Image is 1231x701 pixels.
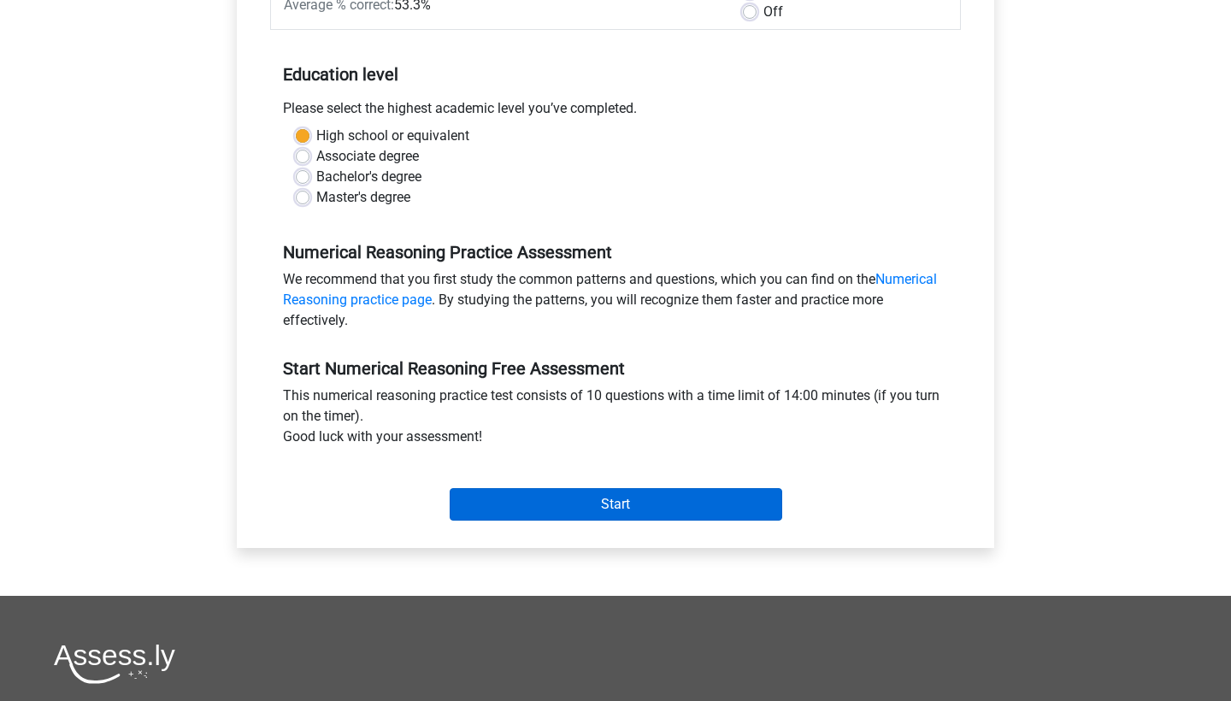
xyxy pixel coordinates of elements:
h5: Start Numerical Reasoning Free Assessment [283,358,948,379]
h5: Numerical Reasoning Practice Assessment [283,242,948,262]
div: This numerical reasoning practice test consists of 10 questions with a time limit of 14:00 minute... [270,386,961,454]
h5: Education level [283,57,948,91]
label: High school or equivalent [316,126,469,146]
div: We recommend that you first study the common patterns and questions, which you can find on the . ... [270,269,961,338]
input: Start [450,488,782,521]
img: Assessly logo [54,644,175,684]
label: Bachelor's degree [316,167,421,187]
label: Associate degree [316,146,419,167]
label: Off [763,2,783,22]
label: Master's degree [316,187,410,208]
div: Please select the highest academic level you’ve completed. [270,98,961,126]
